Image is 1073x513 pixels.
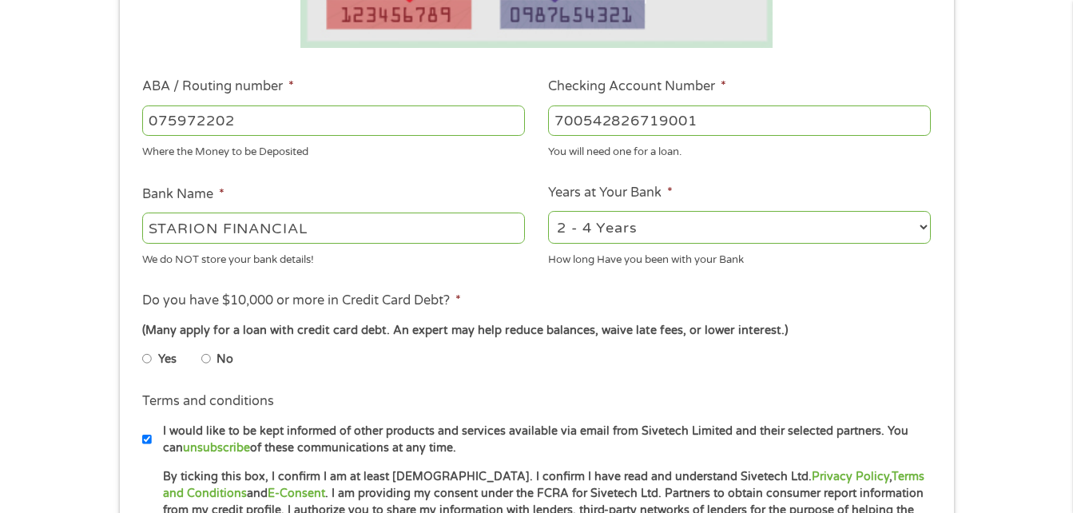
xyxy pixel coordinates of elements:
[183,441,250,455] a: unsubscribe
[142,186,225,203] label: Bank Name
[548,139,931,161] div: You will need one for a loan.
[142,292,461,309] label: Do you have $10,000 or more in Credit Card Debt?
[548,78,726,95] label: Checking Account Number
[548,246,931,268] div: How long Have you been with your Bank
[142,78,294,95] label: ABA / Routing number
[158,351,177,368] label: Yes
[142,105,525,136] input: 263177916
[142,139,525,161] div: Where the Money to be Deposited
[152,423,936,457] label: I would like to be kept informed of other products and services available via email from Sivetech...
[812,470,889,483] a: Privacy Policy
[548,105,931,136] input: 345634636
[548,185,673,201] label: Years at Your Bank
[163,470,924,500] a: Terms and Conditions
[142,393,274,410] label: Terms and conditions
[142,246,525,268] div: We do NOT store your bank details!
[142,322,930,340] div: (Many apply for a loan with credit card debt. An expert may help reduce balances, waive late fees...
[217,351,233,368] label: No
[268,487,325,500] a: E-Consent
